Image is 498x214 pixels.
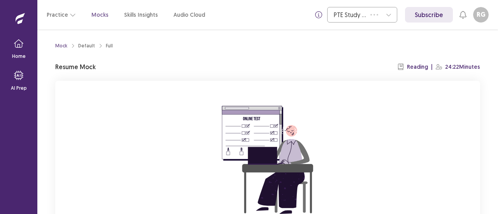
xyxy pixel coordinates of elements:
[445,63,480,71] p: 24:22 Minutes
[174,11,205,19] a: Audio Cloud
[473,7,489,23] button: RG
[91,11,109,19] a: Mocks
[78,42,95,49] div: Default
[334,7,366,22] div: PTE Study Centre
[405,7,453,23] a: Subscribe
[11,85,27,92] p: AI Prep
[124,11,158,19] a: Skills Insights
[106,42,113,49] div: Full
[431,63,433,71] p: |
[312,8,326,22] button: info
[12,53,26,60] p: Home
[407,63,428,71] p: Reading
[55,62,96,71] p: Resume Mock
[47,8,76,22] button: Practice
[55,42,113,49] nav: breadcrumb
[55,42,67,49] a: Mock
